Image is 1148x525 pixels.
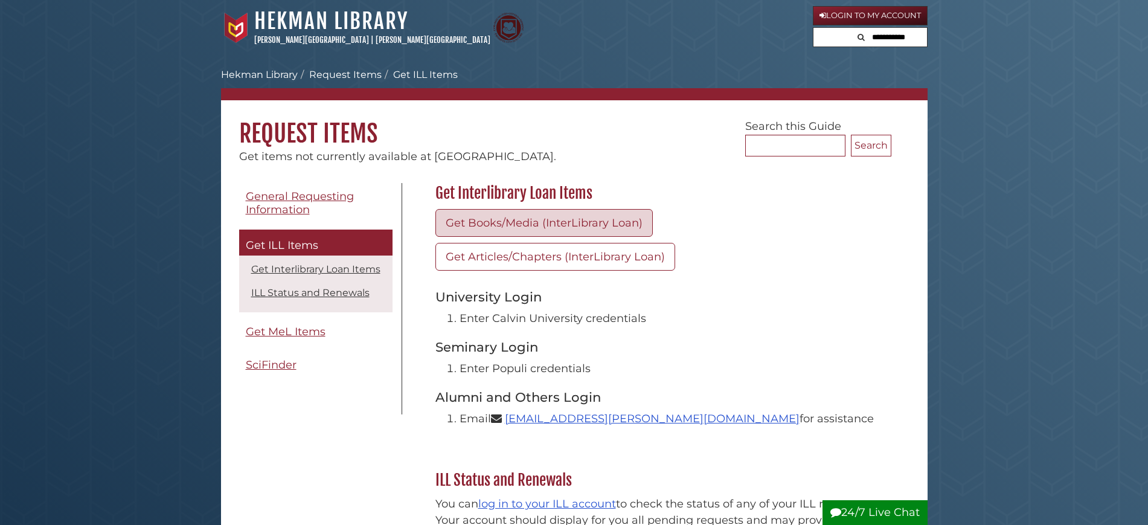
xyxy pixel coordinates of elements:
h3: University Login [435,289,885,304]
a: Login to My Account [813,6,928,25]
span: Get MeL Items [246,325,325,338]
a: Hekman Library [254,8,408,34]
a: ILL Status and Renewals [251,287,370,298]
a: Get Books/Media (InterLibrary Loan) [435,209,653,237]
span: Get items not currently available at [GEOGRAPHIC_DATA]. [239,150,556,163]
li: Enter Calvin University credentials [460,311,885,327]
a: SciFinder [239,352,393,379]
h2: ILL Status and Renewals [429,471,891,490]
li: Enter Populi credentials [460,361,885,377]
button: 24/7 Live Chat [823,500,928,525]
a: [EMAIL_ADDRESS][PERSON_NAME][DOMAIN_NAME] [505,412,800,425]
li: Get ILL Items [382,68,458,82]
a: Request Items [309,69,382,80]
button: Search [854,28,868,44]
a: Hekman Library [221,69,298,80]
a: [PERSON_NAME][GEOGRAPHIC_DATA] [376,35,490,45]
li: Email for assistance [460,411,885,427]
h3: Alumni and Others Login [435,389,885,405]
img: Calvin University [221,13,251,43]
a: General Requesting Information [239,183,393,224]
span: General Requesting Information [246,190,354,217]
h1: Request Items [221,100,928,149]
h3: Seminary Login [435,339,885,355]
a: Get Interlibrary Loan Items [251,263,380,275]
img: Calvin Theological Seminary [493,13,524,43]
span: SciFinder [246,358,297,372]
nav: breadcrumb [221,68,928,100]
h2: Get Interlibrary Loan Items [429,184,891,203]
button: Search [851,135,891,156]
a: Get Articles/Chapters (InterLibrary Loan) [435,243,675,271]
div: Guide Pages [239,183,393,385]
i: Search [858,33,865,41]
span: | [371,35,374,45]
a: Get ILL Items [239,230,393,256]
a: Get MeL Items [239,318,393,346]
span: Get ILL Items [246,239,318,252]
a: [PERSON_NAME][GEOGRAPHIC_DATA] [254,35,369,45]
a: log in to your ILL account [478,497,616,511]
